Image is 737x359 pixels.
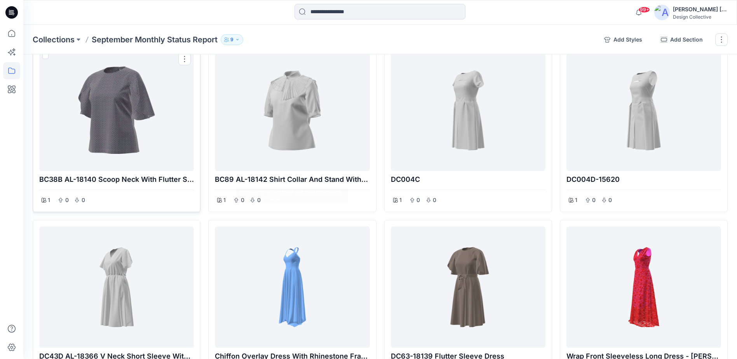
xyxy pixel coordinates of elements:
p: 0 [81,195,85,205]
div: BC89 AL-18142 Shirt Collar And stand With Double Layer Pleated Yokes100 [208,43,376,212]
button: Add Styles [598,33,648,46]
p: DC004D-15620 [566,174,721,185]
span: 99+ [638,7,650,13]
div: DC004D-15620100 [560,43,728,212]
button: Add Section [655,33,709,46]
p: BC38B AL-18140 Scoop Neck With Flutter Sleeve [39,174,194,185]
p: 0 [592,195,596,205]
p: 0 [64,195,69,205]
p: September Monthly Status Report [92,34,218,45]
p: BC89 AL-18142 Shirt Collar And stand With Double Layer Pleated Yokes [215,174,369,185]
div: Design Collective [673,14,727,20]
p: 1 [223,195,226,205]
p: 0 [240,195,245,205]
p: DC004C [391,174,545,185]
div: DC004C100 [384,43,552,212]
button: Options [178,53,191,65]
p: 1 [48,195,50,205]
p: 1 [399,195,402,205]
div: BC38B AL-18140 Scoop Neck With Flutter Sleeve100Options [33,43,200,212]
p: 0 [432,195,437,205]
div: [PERSON_NAME] [PERSON_NAME] [673,5,727,14]
p: 0 [608,195,613,205]
p: 9 [230,35,233,44]
button: 9 [221,34,243,45]
p: 0 [416,195,421,205]
a: Collections [33,34,75,45]
p: 1 [575,195,577,205]
p: 0 [256,195,261,205]
img: avatar [654,5,670,20]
